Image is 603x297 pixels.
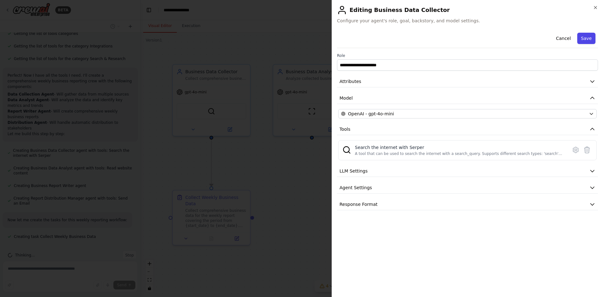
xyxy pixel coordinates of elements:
[570,144,581,156] button: Configure tool
[337,18,598,24] span: Configure your agent's role, goal, backstory, and model settings.
[337,199,598,210] button: Response Format
[340,201,378,207] span: Response Format
[581,144,593,156] button: Delete tool
[337,165,598,177] button: LLM Settings
[342,146,351,154] img: SerperDevTool
[338,109,597,118] button: OpenAI - gpt-4o-mini
[337,53,598,58] label: Role
[348,111,394,117] span: OpenAI - gpt-4o-mini
[337,92,598,104] button: Model
[340,126,350,132] span: Tools
[340,78,361,85] span: Attributes
[337,76,598,87] button: Attributes
[337,182,598,194] button: Agent Settings
[577,33,595,44] button: Save
[340,184,372,191] span: Agent Settings
[355,151,564,156] div: A tool that can be used to search the internet with a search_query. Supports different search typ...
[337,5,598,15] h2: Editing Business Data Collector
[552,33,574,44] button: Cancel
[340,168,368,174] span: LLM Settings
[355,144,564,151] div: Search the internet with Serper
[337,124,598,135] button: Tools
[340,95,353,101] span: Model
